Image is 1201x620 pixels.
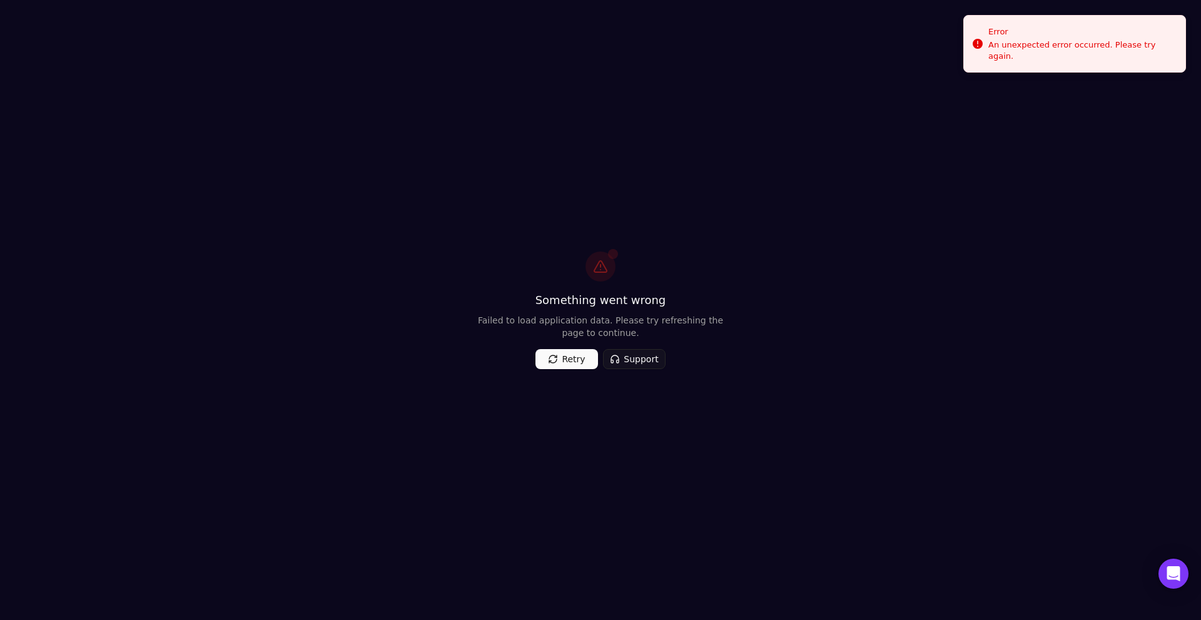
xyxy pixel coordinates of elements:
[988,26,1175,38] div: Error
[475,314,726,339] p: Failed to load application data. Please try refreshing the page to continue.
[1158,559,1188,589] div: Open Intercom Messenger
[603,349,666,369] button: Support
[535,349,598,369] button: Retry
[988,39,1175,62] div: An unexpected error occurred. Please try again.
[475,292,726,309] h3: Something went wrong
